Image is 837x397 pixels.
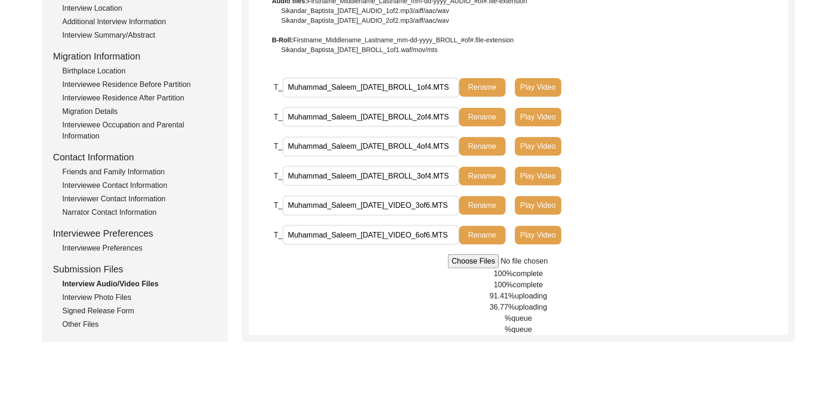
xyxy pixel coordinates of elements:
[511,314,532,322] span: queue
[62,119,217,142] div: Interviewee Occupation and Parental Information
[459,196,506,215] button: Rename
[274,142,283,150] span: T_
[274,172,283,180] span: T_
[62,243,217,254] div: Interviewee Preferences
[515,226,561,245] button: Play Video
[62,66,217,77] div: Birthplace Location
[53,150,217,164] div: Contact Information
[62,3,217,14] div: Interview Location
[515,78,561,97] button: Play Video
[515,167,561,185] button: Play Video
[62,193,217,205] div: Interviewer Contact Information
[62,166,217,178] div: Friends and Family Information
[62,278,217,290] div: Interview Audio/Video Files
[490,303,515,311] span: 36.77%
[62,305,217,317] div: Signed Release Form
[274,113,283,121] span: T_
[62,292,217,303] div: Interview Photo Files
[274,83,283,91] span: T_
[515,137,561,156] button: Play Video
[274,231,283,239] span: T_
[515,196,561,215] button: Play Video
[515,108,561,126] button: Play Video
[513,270,543,278] span: complete
[53,49,217,63] div: Migration Information
[459,137,506,156] button: Rename
[511,325,532,333] span: queue
[515,292,547,300] span: uploading
[459,226,506,245] button: Rename
[274,201,283,209] span: T_
[272,36,293,44] b: B-Roll:
[62,207,217,218] div: Narrator Contact Information
[62,180,217,191] div: Interviewee Contact Information
[494,270,513,278] span: 100%
[62,93,217,104] div: Interviewee Residence After Partition
[62,30,217,41] div: Interview Summary/Abstract
[62,106,217,117] div: Migration Details
[513,281,543,289] span: complete
[62,16,217,27] div: Additional Interview Information
[62,319,217,330] div: Other Files
[459,78,506,97] button: Rename
[459,108,506,126] button: Rename
[515,303,547,311] span: uploading
[53,262,217,276] div: Submission Files
[62,79,217,90] div: Interviewee Residence Before Partition
[505,314,511,322] span: %
[490,292,515,300] span: 91.41%
[494,281,513,289] span: 100%
[53,226,217,240] div: Interviewee Preferences
[505,325,511,333] span: %
[459,167,506,185] button: Rename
